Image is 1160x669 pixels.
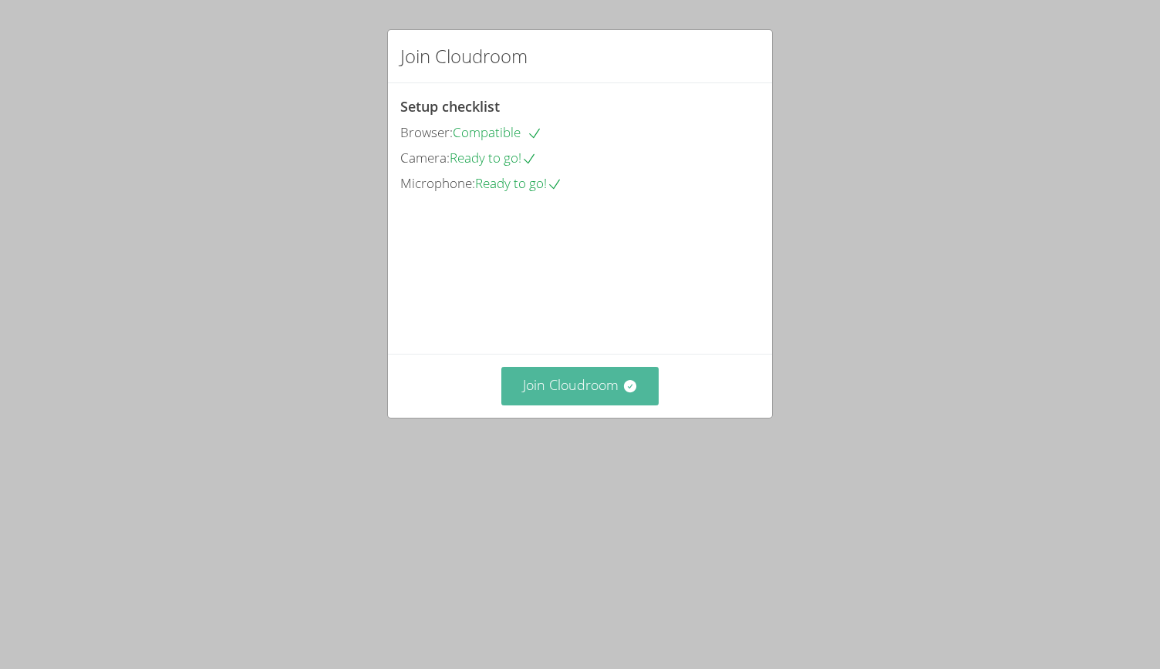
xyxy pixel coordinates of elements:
span: Ready to go! [450,149,537,166]
span: Camera: [400,149,450,166]
span: Microphone: [400,174,475,192]
span: Compatible [453,123,542,141]
span: Setup checklist [400,97,500,116]
button: Join Cloudroom [501,367,659,405]
h2: Join Cloudroom [400,42,528,70]
span: Ready to go! [475,174,562,192]
span: Browser: [400,123,453,141]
